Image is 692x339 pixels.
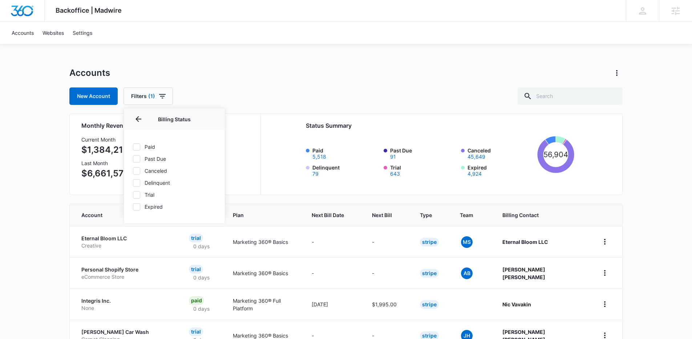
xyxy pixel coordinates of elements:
p: $6,661,572.18 [81,167,141,180]
a: New Account [69,87,118,105]
p: 0 days [189,242,214,250]
span: Billing Contact [502,211,582,219]
label: Paid [312,147,379,159]
label: Past Due [133,155,216,163]
strong: Eternal Bloom LLC [502,239,548,245]
p: Integris Inc. [81,297,171,305]
td: - [363,226,411,257]
div: Paid [189,296,204,305]
p: $1,384,215.12 [81,143,141,156]
h1: Accounts [69,68,110,78]
div: Trial [189,327,203,336]
td: - [303,226,363,257]
td: [DATE] [303,289,363,320]
button: Trial [390,171,400,176]
div: Stripe [420,300,439,309]
span: Account [81,211,161,219]
a: Accounts [7,22,38,44]
p: None [81,305,171,312]
button: home [599,267,611,279]
a: Personal Shopify StoreeCommerce Store [81,266,171,280]
div: Trial [189,234,203,242]
button: Back [133,113,144,125]
p: [PERSON_NAME] Car Wash [81,328,171,336]
p: Marketing 360® Basics [233,238,294,246]
p: 0 days [189,274,214,281]
label: Trial [133,191,216,199]
span: Next Bill Date [312,211,344,219]
p: Eternal Bloom LLC [81,235,171,242]
td: - [303,257,363,289]
p: eCommerce Store [81,273,171,281]
p: Billing Status [133,115,216,123]
p: Marketing 360® Full Platform [233,297,294,312]
strong: [PERSON_NAME] [PERSON_NAME] [502,266,545,280]
td: - [363,257,411,289]
a: Eternal Bloom LLCCreative [81,235,171,249]
button: home [599,298,611,310]
label: Delinquent [133,179,216,187]
label: Trial [390,164,457,176]
h3: Current Month [81,136,141,143]
label: Expired [468,164,534,176]
label: Canceled [468,147,534,159]
input: Search [518,87,623,105]
div: Trial [189,265,203,274]
button: Canceled [468,154,485,159]
h3: Last Month [81,159,141,167]
a: Integris Inc.None [81,297,171,311]
h2: Monthly Revenue [81,121,252,130]
label: Paid [133,143,216,151]
p: Creative [81,242,171,249]
label: Past Due [390,147,457,159]
span: Team [460,211,474,219]
td: $1,995.00 [363,289,411,320]
h2: Status Summary [306,121,574,130]
span: Plan [233,211,294,219]
span: (1) [148,94,155,99]
span: MS [461,236,473,248]
button: home [599,236,611,248]
p: Personal Shopify Store [81,266,171,273]
span: Backoffice | Madwire [56,7,122,14]
tspan: 56,904 [543,150,568,159]
label: Delinquent [312,164,379,176]
label: Expired [133,203,216,211]
span: Type [420,211,432,219]
strong: Nic Vavakin [502,301,531,307]
a: Settings [68,22,97,44]
span: AB [461,267,473,279]
span: Next Bill [372,211,392,219]
a: Websites [38,22,68,44]
button: Actions [611,67,623,79]
label: Canceled [133,167,216,175]
p: Marketing 360® Basics [233,269,294,277]
div: Stripe [420,238,439,246]
div: Stripe [420,269,439,278]
button: Past Due [390,154,396,159]
p: 0 days [189,305,214,313]
button: Filters(1) [124,87,173,105]
button: Paid [312,154,326,159]
button: Expired [468,171,482,176]
button: Delinquent [312,171,319,176]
